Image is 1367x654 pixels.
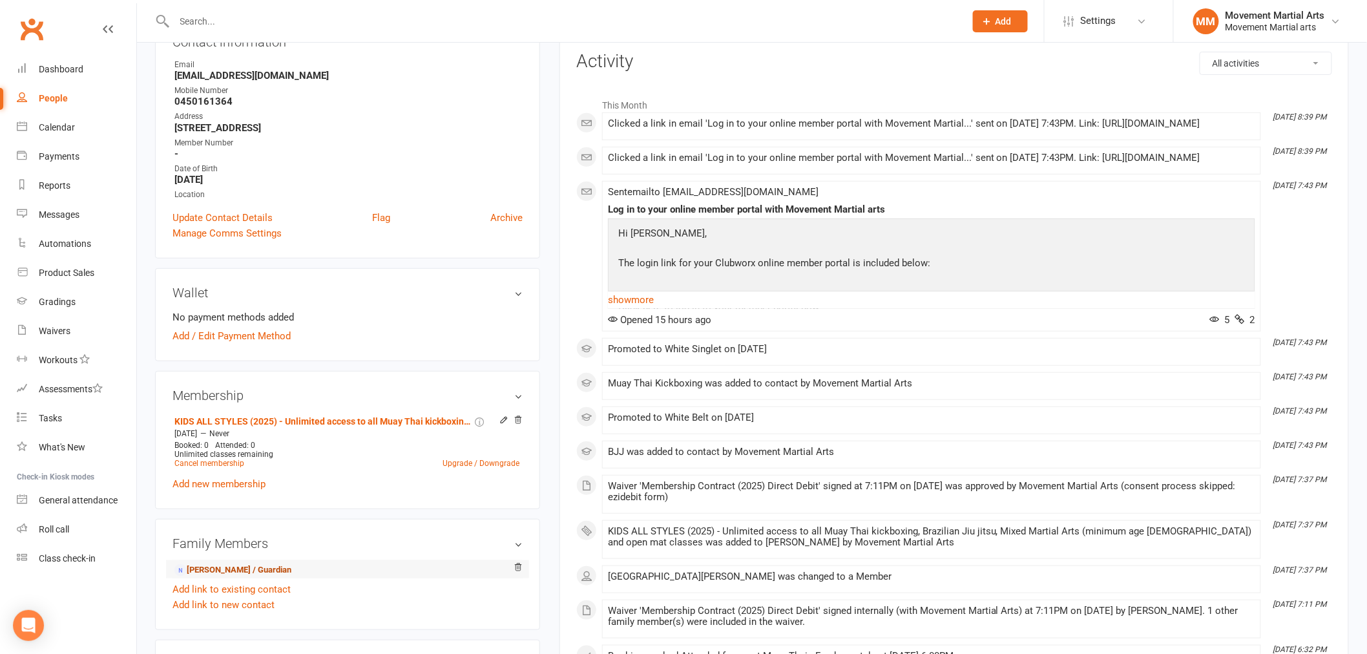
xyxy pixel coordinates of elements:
div: Class check-in [39,553,96,564]
a: Tasks [17,404,136,433]
i: [DATE] 6:32 PM [1273,645,1327,654]
a: Add link to new contact [172,597,275,613]
i: [DATE] 7:43 PM [1273,338,1327,347]
li: This Month [576,92,1332,112]
div: Gradings [39,297,76,307]
strong: [EMAIL_ADDRESS][DOMAIN_NAME] [174,70,523,81]
button: Add [973,10,1028,32]
a: Gradings [17,288,136,317]
div: Calendar [39,122,75,132]
a: What's New [17,433,136,462]
div: Waivers [39,326,70,336]
div: Email [174,59,523,71]
span: Unlimited classes remaining [174,450,273,459]
a: Archive [490,210,523,226]
i: [DATE] 7:43 PM [1273,406,1327,416]
span: 5 [1210,314,1230,326]
a: Add new membership [172,478,266,490]
a: Workouts [17,346,136,375]
span: [DATE] [174,429,197,438]
div: What's New [39,442,85,452]
a: Add / Edit Payment Method [172,328,291,344]
div: BJJ was added to contact by Movement Martial Arts [608,447,1255,458]
a: [PERSON_NAME] / Guardian [174,564,291,577]
a: show more [608,291,1255,309]
div: Movement Martial Arts [1226,10,1325,21]
h3: Membership [172,388,523,403]
span: Settings [1081,6,1116,36]
i: [DATE] 7:37 PM [1273,520,1327,529]
strong: [DATE] [174,174,523,185]
i: [DATE] 7:43 PM [1273,181,1327,190]
h3: Activity [576,52,1332,72]
a: Calendar [17,113,136,142]
div: Muay Thai Kickboxing was added to contact by Movement Martial Arts [608,378,1255,389]
input: Search... [171,12,956,30]
a: Reports [17,171,136,200]
a: KIDS ALL STYLES (2025) - Unlimited access to all Muay Thai kickboxing, Brazilian Jiu jitsu, Mixed... [174,416,472,427]
strong: - [174,148,523,160]
span: 2 [1235,314,1255,326]
li: No payment methods added [172,310,523,325]
a: Clubworx [16,13,48,45]
div: MM [1193,8,1219,34]
a: General attendance kiosk mode [17,486,136,515]
div: Promoted to White Singlet on [DATE] [608,344,1255,355]
div: Automations [39,238,91,249]
div: Clicked a link in email 'Log in to your online member portal with Movement Martial...' sent on [D... [608,118,1255,129]
i: [DATE] 8:39 PM [1273,112,1327,121]
a: Manage Comms Settings [172,226,282,241]
i: [DATE] 7:37 PM [1273,475,1327,484]
div: Log in to your online member portal with Movement Martial arts [608,204,1255,215]
div: Movement Martial arts [1226,21,1325,33]
a: People [17,84,136,113]
a: Waivers [17,317,136,346]
a: Product Sales [17,258,136,288]
div: Workouts [39,355,78,365]
i: [DATE] 7:43 PM [1273,372,1327,381]
a: Upgrade / Downgrade [443,459,519,468]
div: Mobile Number [174,85,523,97]
a: Dashboard [17,55,136,84]
a: Assessments [17,375,136,404]
div: Clicked a link in email 'Log in to your online member portal with Movement Martial...' sent on [D... [608,153,1255,163]
div: Product Sales [39,268,94,278]
div: Location [174,189,523,201]
h3: Family Members [172,536,523,551]
i: [DATE] 7:11 PM [1273,600,1327,609]
div: Member Number [174,137,523,149]
a: Automations [17,229,136,258]
a: Messages [17,200,136,229]
div: Payments [39,151,79,162]
a: Class kiosk mode [17,544,136,573]
a: Roll call [17,515,136,544]
div: Promoted to White Belt on [DATE] [608,412,1255,423]
div: Open Intercom Messenger [13,610,44,641]
h3: Contact information [172,30,523,49]
a: Update Contact Details [172,210,273,226]
div: Dashboard [39,64,83,74]
div: [GEOGRAPHIC_DATA][PERSON_NAME] was changed to a Member [608,571,1255,582]
div: — [171,428,523,439]
div: Waiver 'Membership Contract (2025) Direct Debit' signed at 7:11PM on [DATE] was approved by Movem... [608,481,1255,503]
i: [DATE] 8:39 PM [1273,147,1327,156]
div: Date of Birth [174,163,523,175]
i: [DATE] 7:37 PM [1273,565,1327,575]
a: Add link to existing contact [172,582,291,597]
div: Reports [39,180,70,191]
span: Never [209,429,229,438]
div: Assessments [39,384,103,394]
div: Address [174,111,523,123]
span: Sent email to [EMAIL_ADDRESS][DOMAIN_NAME] [608,186,819,198]
p: The login link for your Clubworx online member portal is included below: [615,255,1226,274]
h3: Wallet [172,286,523,300]
span: Booked: 0 [174,441,209,450]
a: Payments [17,142,136,171]
strong: 0450161364 [174,96,523,107]
span: Opened 15 hours ago [608,314,711,326]
strong: [STREET_ADDRESS] [174,122,523,134]
a: Flag [372,210,390,226]
span: Attended: 0 [215,441,255,450]
div: People [39,93,68,103]
div: Tasks [39,413,62,423]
